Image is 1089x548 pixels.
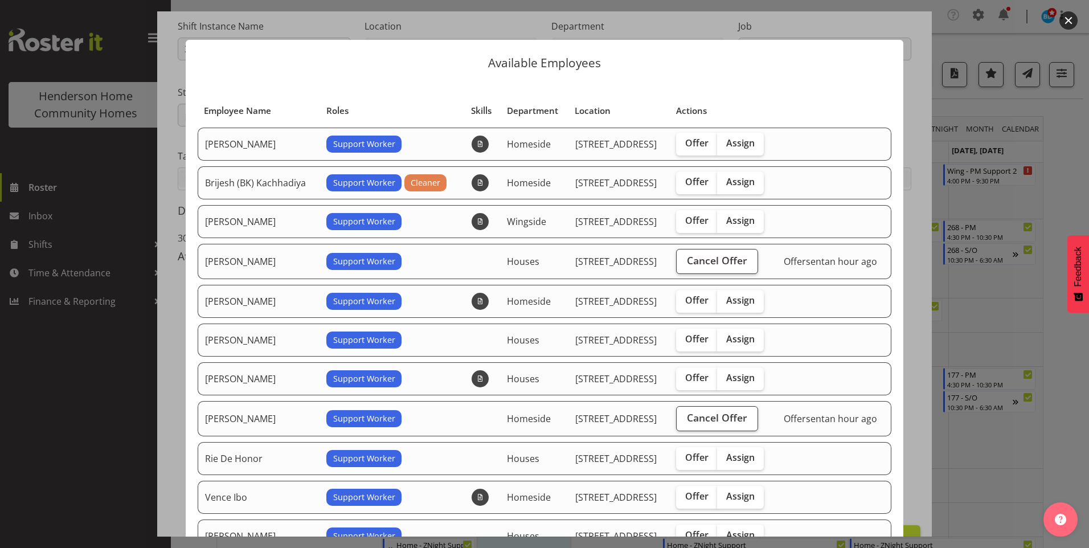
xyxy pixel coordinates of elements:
[1055,514,1066,525] img: help-xxl-2.png
[198,442,320,475] td: Rie De Honor
[507,177,551,189] span: Homeside
[1067,235,1089,313] button: Feedback - Show survey
[198,481,320,514] td: Vence Ibo
[333,412,395,425] span: Support Worker
[411,177,440,189] span: Cleaner
[676,104,771,117] div: Actions
[685,176,709,187] span: Offer
[507,334,539,346] span: Houses
[1073,247,1083,287] span: Feedback
[471,104,494,117] div: Skills
[575,104,663,117] div: Location
[685,372,709,383] span: Offer
[507,255,539,268] span: Houses
[198,205,320,238] td: [PERSON_NAME]
[685,529,709,541] span: Offer
[676,406,758,431] button: Cancel Offer
[204,104,313,117] div: Employee Name
[784,412,884,426] div: Offer an hour ago
[507,452,539,465] span: Houses
[333,530,395,542] span: Support Worker
[575,215,657,228] span: [STREET_ADDRESS]
[685,215,709,226] span: Offer
[507,530,539,542] span: Houses
[685,295,709,306] span: Offer
[198,285,320,318] td: [PERSON_NAME]
[507,491,551,504] span: Homeside
[575,295,657,308] span: [STREET_ADDRESS]
[575,334,657,346] span: [STREET_ADDRESS]
[575,452,657,465] span: [STREET_ADDRESS]
[333,138,395,150] span: Support Worker
[197,57,892,69] p: Available Employees
[726,452,755,463] span: Assign
[333,295,395,308] span: Support Worker
[507,138,551,150] span: Homeside
[198,324,320,357] td: [PERSON_NAME]
[726,176,755,187] span: Assign
[726,215,755,226] span: Assign
[685,490,709,502] span: Offer
[507,215,546,228] span: Wingside
[806,412,825,425] span: sent
[806,255,825,268] span: sent
[507,412,551,425] span: Homeside
[198,166,320,199] td: Brijesh (BK) Kachhadiya
[575,373,657,385] span: [STREET_ADDRESS]
[726,372,755,383] span: Assign
[333,334,395,346] span: Support Worker
[198,401,320,436] td: [PERSON_NAME]
[333,452,395,465] span: Support Worker
[333,373,395,385] span: Support Worker
[726,137,755,149] span: Assign
[333,255,395,268] span: Support Worker
[685,333,709,345] span: Offer
[333,491,395,504] span: Support Worker
[333,215,395,228] span: Support Worker
[726,295,755,306] span: Assign
[575,530,657,542] span: [STREET_ADDRESS]
[726,529,755,541] span: Assign
[575,412,657,425] span: [STREET_ADDRESS]
[198,128,320,161] td: [PERSON_NAME]
[575,138,657,150] span: [STREET_ADDRESS]
[507,295,551,308] span: Homeside
[198,362,320,395] td: [PERSON_NAME]
[575,255,657,268] span: [STREET_ADDRESS]
[784,255,884,268] div: Offer an hour ago
[687,410,747,425] span: Cancel Offer
[685,137,709,149] span: Offer
[726,333,755,345] span: Assign
[507,373,539,385] span: Houses
[326,104,458,117] div: Roles
[575,491,657,504] span: [STREET_ADDRESS]
[507,104,562,117] div: Department
[333,177,395,189] span: Support Worker
[685,452,709,463] span: Offer
[198,244,320,279] td: [PERSON_NAME]
[687,253,747,268] span: Cancel Offer
[575,177,657,189] span: [STREET_ADDRESS]
[676,249,758,274] button: Cancel Offer
[726,490,755,502] span: Assign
